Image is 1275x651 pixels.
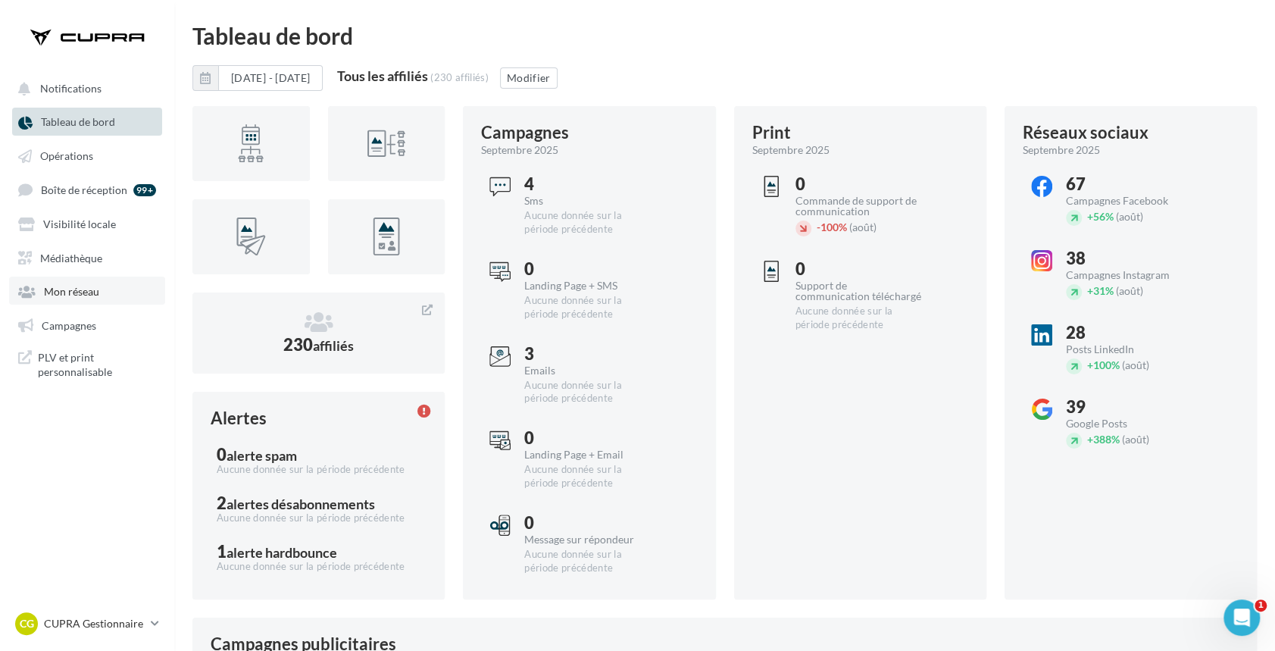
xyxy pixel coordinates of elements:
div: 0 [524,430,651,446]
div: Posts LinkedIn [1066,344,1192,355]
span: + [1087,210,1093,223]
button: Notifications [9,74,159,102]
span: 388% [1087,433,1120,446]
div: Campagnes [481,124,569,141]
a: Boîte de réception 99+ [9,175,165,203]
span: (août) [1122,358,1149,371]
div: 4 [524,176,651,192]
div: Google Posts [1066,418,1192,429]
span: PLV et print personnalisable [38,350,156,380]
span: 230 [283,334,354,355]
div: alertes désabonnements [227,497,375,511]
div: 3 [524,346,651,362]
span: 31% [1087,284,1114,297]
div: Aucune donnée sur la période précédente [217,463,420,477]
span: Opérations [40,149,93,162]
a: Opérations [9,142,165,169]
div: Aucune donnée sur la période précédente [524,548,651,575]
div: Print [752,124,791,141]
div: Emails [524,365,651,376]
span: Mon réseau [44,285,99,298]
div: Campagnes Instagram [1066,270,1192,280]
div: Aucune donnée sur la période précédente [524,379,651,406]
div: Commande de support de communication [795,196,922,217]
div: alerte hardbounce [227,546,337,559]
span: Notifications [40,82,102,95]
span: (août) [1116,210,1143,223]
a: PLV et print personnalisable [9,344,165,386]
span: 56% [1087,210,1114,223]
span: septembre 2025 [481,142,558,158]
div: Alertes [211,410,267,427]
div: Tableau de bord [192,24,1257,47]
div: 1 [217,543,420,560]
div: alerte spam [227,449,297,462]
div: Aucune donnée sur la période précédente [217,512,420,525]
div: 99+ [133,184,156,196]
span: + [1087,433,1093,446]
span: Médiathèque [40,251,102,264]
span: (août) [1116,284,1143,297]
iframe: Intercom live chat [1223,599,1260,636]
div: Aucune donnée sur la période précédente [795,305,922,332]
div: Support de communication téléchargé [795,280,922,302]
span: (août) [1122,433,1149,446]
div: 28 [1066,324,1192,341]
div: 0 [795,261,922,277]
div: 2 [217,495,420,512]
a: Mon réseau [9,277,165,304]
span: + [1087,284,1093,297]
span: 100% [1087,358,1120,371]
div: 0 [524,261,651,277]
span: 1 [1255,599,1267,612]
div: Tous les affiliés [337,69,428,83]
div: 39 [1066,399,1192,415]
span: 100% [817,221,847,233]
a: Médiathèque [9,243,165,271]
span: CG [20,616,34,631]
div: Aucune donnée sur la période précédente [217,560,420,574]
button: [DATE] - [DATE] [192,65,323,91]
span: Visibilité locale [43,218,116,230]
div: 67 [1066,176,1192,192]
div: Landing Page + Email [524,449,651,460]
div: Aucune donnée sur la période précédente [524,209,651,236]
p: CUPRA Gestionnaire [44,616,145,631]
span: Tableau de bord [41,116,115,129]
span: septembre 2025 [752,142,830,158]
a: Visibilité locale [9,209,165,236]
span: (août) [849,221,877,233]
div: (230 affiliés) [430,71,489,83]
div: Aucune donnée sur la période précédente [524,463,651,490]
div: Aucune donnée sur la période précédente [524,294,651,321]
span: Campagnes [42,318,96,331]
div: Landing Page + SMS [524,280,651,291]
div: 38 [1066,250,1192,267]
a: Campagnes [9,311,165,338]
button: [DATE] - [DATE] [218,65,323,91]
div: Sms [524,196,651,206]
a: Tableau de bord [9,108,165,135]
span: Boîte de réception [41,183,127,196]
span: affiliés [313,337,354,354]
div: 0 [217,446,420,463]
span: septembre 2025 [1023,142,1100,158]
div: Campagnes Facebook [1066,196,1192,206]
div: Message sur répondeur [524,534,651,545]
span: + [1087,358,1093,371]
span: - [817,221,820,233]
button: Modifier [500,67,558,89]
div: 0 [795,176,922,192]
div: Réseaux sociaux [1023,124,1148,141]
a: CG CUPRA Gestionnaire [12,609,162,638]
div: 0 [524,515,651,531]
